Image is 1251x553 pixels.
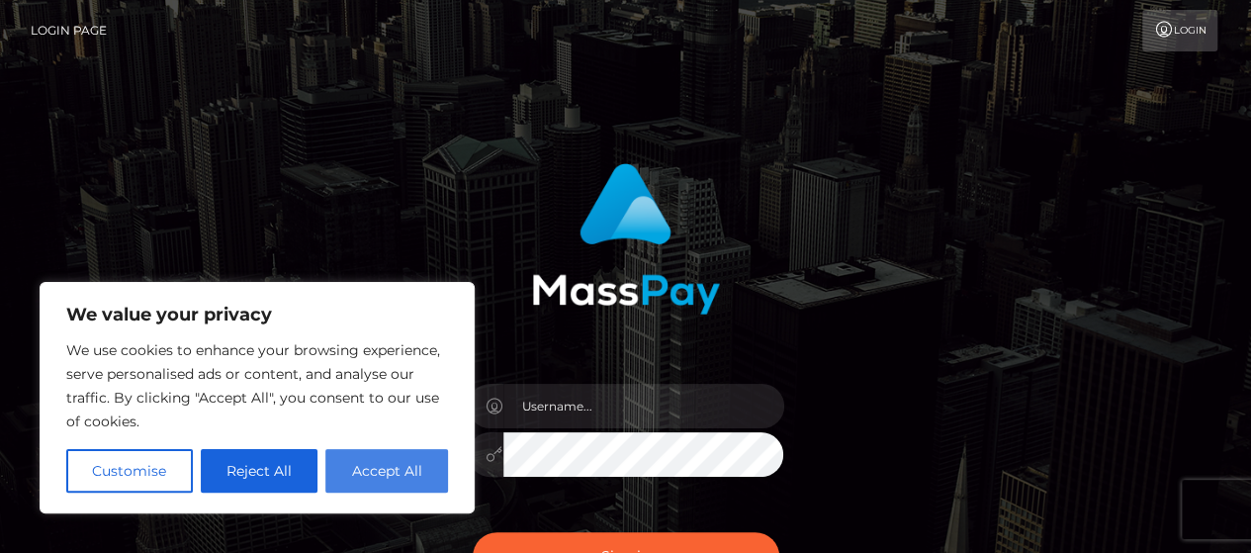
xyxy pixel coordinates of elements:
[31,10,107,51] a: Login Page
[532,163,720,315] img: MassPay Login
[201,449,318,493] button: Reject All
[66,303,448,326] p: We value your privacy
[503,384,784,428] input: Username...
[40,282,475,513] div: We value your privacy
[66,449,193,493] button: Customise
[325,449,448,493] button: Accept All
[66,338,448,433] p: We use cookies to enhance your browsing experience, serve personalised ads or content, and analys...
[1142,10,1217,51] a: Login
